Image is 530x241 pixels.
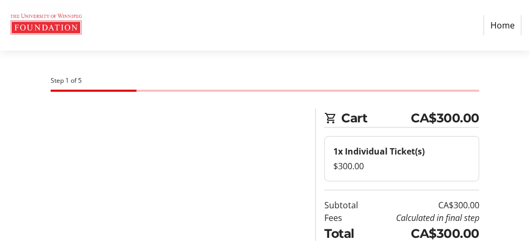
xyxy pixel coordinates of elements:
[341,109,411,127] span: Cart
[333,160,470,172] div: $300.00
[333,146,425,157] strong: 1x Individual Ticket(s)
[484,15,522,35] a: Home
[51,76,480,85] div: Step 1 of 5
[324,199,369,211] td: Subtotal
[369,199,479,211] td: CA$300.00
[8,4,83,46] img: The U of W Foundation's Logo
[324,211,369,224] td: Fees
[411,109,480,127] span: CA$300.00
[369,211,479,224] td: Calculated in final step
